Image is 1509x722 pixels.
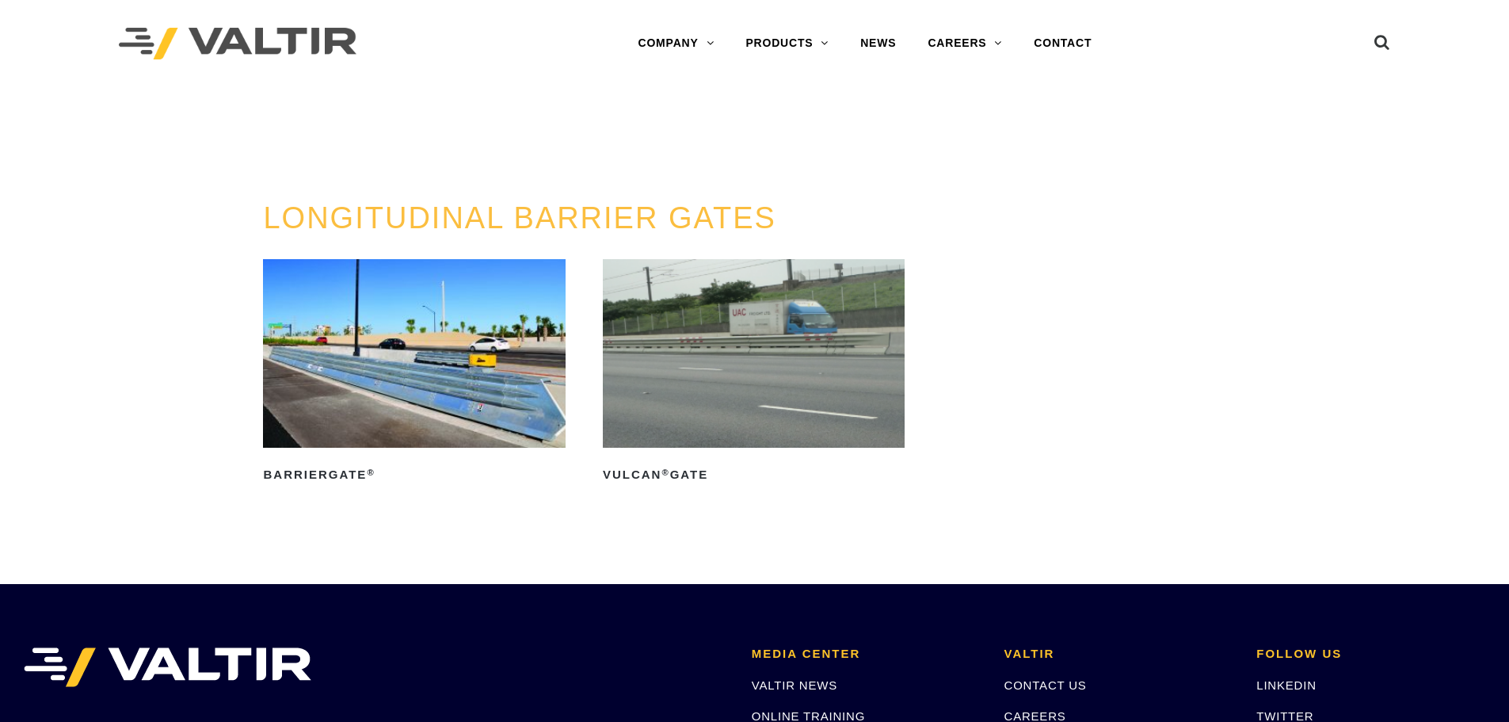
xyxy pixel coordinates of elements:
[1256,648,1485,661] h2: FOLLOW US
[119,28,356,60] img: Valtir
[24,648,311,687] img: VALTIR
[603,259,905,487] a: Vulcan®Gate
[1256,678,1317,692] a: LINKEDIN
[367,468,375,477] sup: ®
[752,678,837,692] a: VALTIR NEWS
[912,28,1018,59] a: CAREERS
[263,462,565,487] h2: BarrierGate
[1004,648,1233,661] h2: VALTIR
[730,28,844,59] a: PRODUCTS
[263,259,565,487] a: BarrierGate®
[752,648,981,661] h2: MEDIA CENTER
[661,468,669,477] sup: ®
[603,462,905,487] h2: Vulcan Gate
[1018,28,1107,59] a: CONTACT
[1004,678,1087,692] a: CONTACT US
[844,28,912,59] a: NEWS
[622,28,730,59] a: COMPANY
[263,201,775,235] a: LONGITUDINAL BARRIER GATES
